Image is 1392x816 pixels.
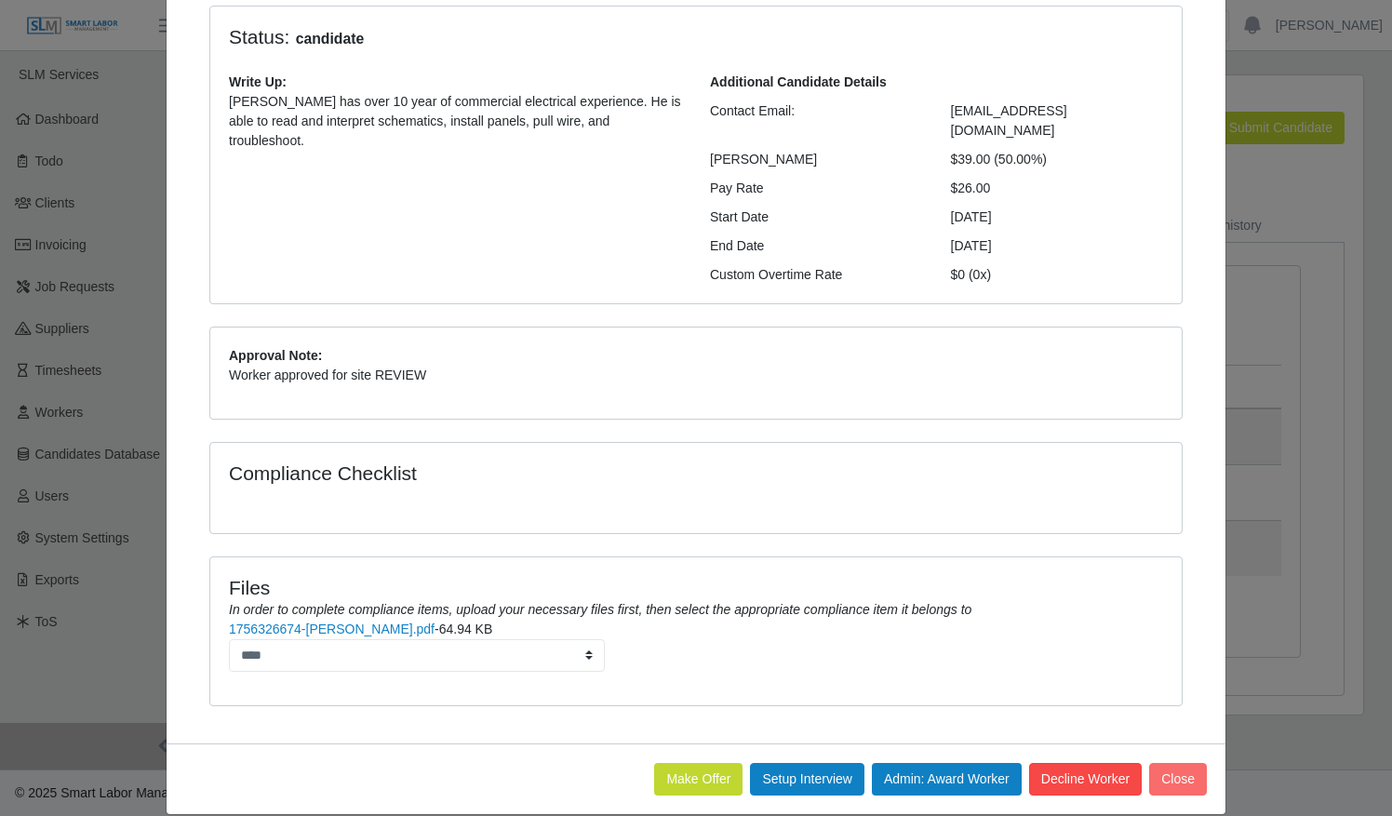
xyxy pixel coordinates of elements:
div: [PERSON_NAME] [696,150,937,169]
b: Additional Candidate Details [710,74,887,89]
h4: Files [229,576,1163,599]
div: End Date [696,236,937,256]
h4: Compliance Checklist [229,462,842,485]
b: Approval Note: [229,348,322,363]
a: 1756326674-[PERSON_NAME].pdf [229,622,435,636]
p: [PERSON_NAME] has over 10 year of commercial electrical experience. He is able to read and interp... [229,92,682,151]
div: [DATE] [937,207,1178,227]
div: Pay Rate [696,179,937,198]
button: Make Offer [654,763,743,796]
span: [DATE] [951,238,992,253]
button: Admin: Award Worker [872,763,1022,796]
b: Write Up: [229,74,287,89]
div: $26.00 [937,179,1178,198]
div: Contact Email: [696,101,937,140]
span: $0 (0x) [951,267,992,282]
span: [EMAIL_ADDRESS][DOMAIN_NAME] [951,103,1067,138]
div: Custom Overtime Rate [696,265,937,285]
button: Close [1149,763,1207,796]
span: 64.94 KB [439,622,493,636]
button: Setup Interview [750,763,864,796]
i: In order to complete compliance items, upload your necessary files first, then select the appropr... [229,602,971,617]
div: $39.00 (50.00%) [937,150,1178,169]
button: Decline Worker [1029,763,1142,796]
p: Worker approved for site REVIEW [229,366,1163,385]
li: - [229,620,1163,672]
div: Start Date [696,207,937,227]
